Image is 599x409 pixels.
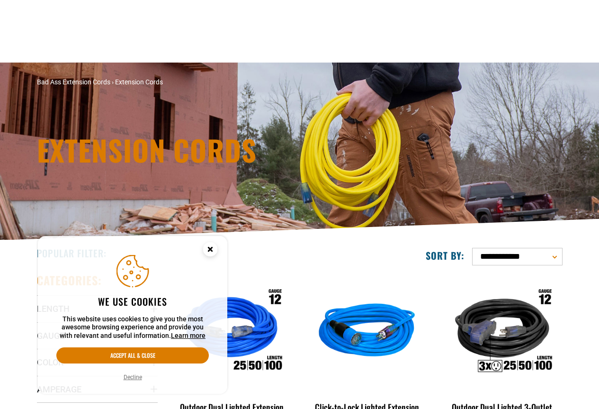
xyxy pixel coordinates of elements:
[37,295,158,322] summary: Length
[38,236,227,394] aside: Cookie Consent
[426,249,465,262] label: Sort by:
[112,78,114,86] span: ›
[171,332,206,339] a: Learn more
[56,295,209,308] h2: We use cookies
[121,373,145,382] button: Decline
[37,349,158,375] summary: Color
[172,278,292,387] img: Outdoor Dual Lighted Extension Cord w/ Safety CGM
[37,273,102,288] h2: Categories:
[56,347,209,364] button: Accept all & close
[307,278,427,387] img: blue
[37,322,158,349] summary: Gauge
[37,330,64,341] span: Gauge
[37,384,81,395] span: Amperage
[56,315,209,340] p: This website uses cookies to give you the most awesome browsing experience and provide you with r...
[37,136,383,164] h1: Extension Cords
[37,303,70,314] span: Length
[115,78,163,86] span: Extension Cords
[37,247,107,259] h2: Popular Filter:
[37,78,110,86] a: Bad Ass Extension Cords
[37,77,383,87] nav: breadcrumbs
[442,278,562,387] img: Outdoor Dual Lighted 3-Outlet Extension Cord w/ Safety CGM
[37,357,63,368] span: Color
[37,376,158,402] summary: Amperage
